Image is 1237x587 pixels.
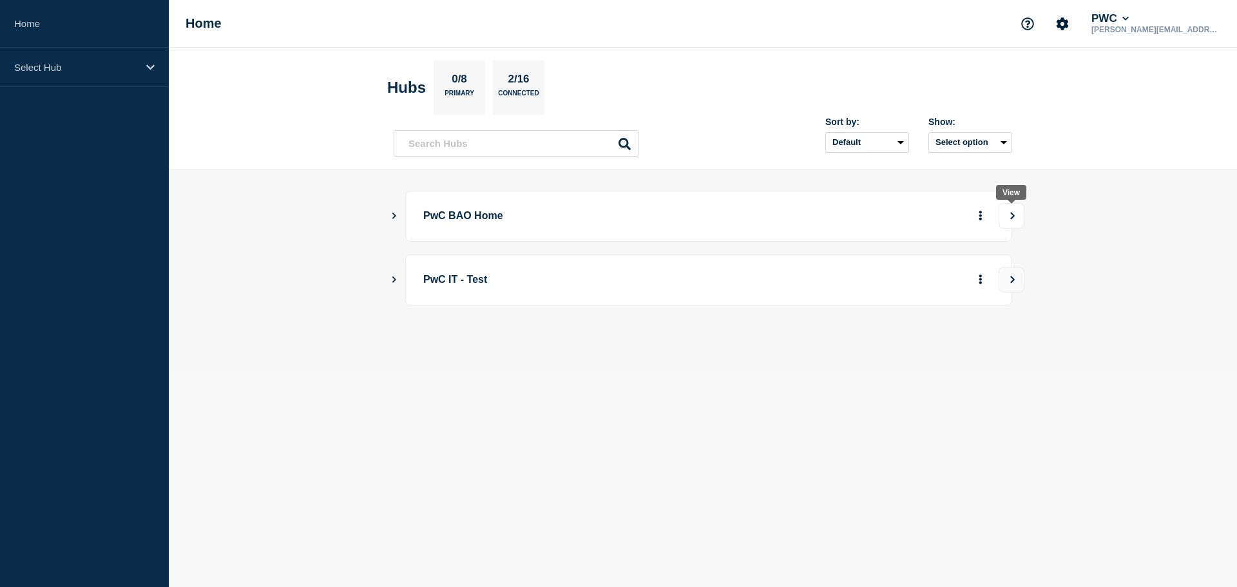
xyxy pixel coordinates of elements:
[391,275,398,285] button: Show Connected Hubs
[825,117,909,127] div: Sort by:
[972,204,989,228] button: More actions
[972,268,989,292] button: More actions
[825,132,909,153] select: Sort by
[999,203,1024,229] button: View
[999,267,1024,293] button: View
[498,90,539,103] p: Connected
[928,132,1012,153] button: Select option
[394,130,638,157] input: Search Hubs
[1014,10,1041,37] button: Support
[186,16,222,31] h1: Home
[928,117,1012,127] div: Show:
[391,211,398,221] button: Show Connected Hubs
[503,73,534,90] p: 2/16
[445,90,474,103] p: Primary
[387,79,426,97] h2: Hubs
[447,73,472,90] p: 0/8
[1002,188,1020,197] div: View
[14,62,138,73] p: Select Hub
[423,268,780,292] p: PwC IT - Test
[1049,10,1076,37] button: Account settings
[423,204,780,228] p: PwC BAO Home
[1089,12,1131,25] button: PWC
[1089,25,1223,34] p: [PERSON_NAME][EMAIL_ADDRESS][PERSON_NAME][DOMAIN_NAME]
